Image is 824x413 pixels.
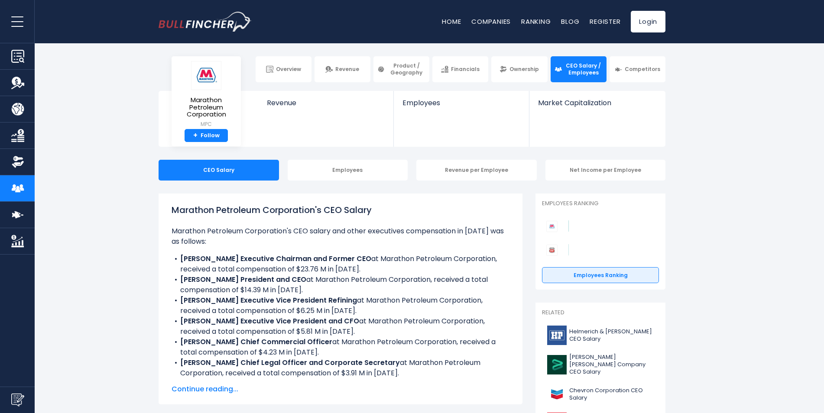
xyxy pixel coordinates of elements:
[451,66,480,73] span: Financials
[561,17,579,26] a: Blog
[159,160,279,181] div: CEO Salary
[178,120,234,128] small: MPC
[258,91,394,122] a: Revenue
[178,61,234,129] a: Marathon Petroleum Corporation MPC
[538,99,656,107] span: Market Capitalization
[551,56,607,82] a: CEO Salary / Employees
[276,66,301,73] span: Overview
[172,316,509,337] li: at Marathon Petroleum Corporation, received a total compensation of $5.81 M in [DATE].
[180,254,371,264] b: [PERSON_NAME] Executive Chairman and Former CEO
[547,384,567,404] img: CVX logo
[509,66,539,73] span: Ownership
[172,358,509,378] li: at Marathon Petroleum Corporation, received a total compensation of $3.91 M in [DATE].
[172,274,509,295] li: at Marathon Petroleum Corporation, received a total compensation of $14.39 M in [DATE].
[267,99,385,107] span: Revenue
[159,12,252,32] a: Go to homepage
[11,155,24,168] img: Ownership
[180,358,400,368] b: [PERSON_NAME] Chief Legal Officer and Corporate Secretary
[172,203,509,216] h1: Marathon Petroleum Corporation's CEO Salary
[631,11,665,32] a: Login
[569,328,654,343] span: Helmerich & [PERSON_NAME] CEO Salary
[387,62,425,76] span: Product / Geography
[442,17,461,26] a: Home
[590,17,620,26] a: Register
[172,226,509,247] p: Marathon Petroleum Corporation's CEO salary and other executives compensation in [DATE] was as fo...
[529,91,665,122] a: Market Capitalization
[193,132,198,139] strong: +
[542,200,659,207] p: Employees Ranking
[402,99,520,107] span: Employees
[569,387,654,402] span: Chevron Corporation CEO Salary
[610,56,665,82] a: Competitors
[178,97,234,118] span: Marathon Petroleum Corporation
[159,12,252,32] img: bullfincher logo
[256,56,311,82] a: Overview
[394,91,529,122] a: Employees
[172,254,509,274] li: at Marathon Petroleum Corporation, received a total compensation of $23.76 M in [DATE].
[185,129,228,142] a: +Follow
[545,160,666,181] div: Net Income per Employee
[542,309,659,316] p: Related
[564,62,603,76] span: CEO Salary / Employees
[625,66,660,73] span: Competitors
[180,274,306,284] b: [PERSON_NAME] President and CEO
[546,221,558,232] img: Marathon Petroleum Corporation competitors logo
[542,323,659,347] a: Helmerich & [PERSON_NAME] CEO Salary
[180,295,357,305] b: [PERSON_NAME] Executive Vice President Refining
[180,316,359,326] b: [PERSON_NAME] Executive Vice President and CFO
[491,56,547,82] a: Ownership
[547,355,567,374] img: BKR logo
[569,354,654,376] span: [PERSON_NAME] [PERSON_NAME] Company CEO Salary
[542,382,659,406] a: Chevron Corporation CEO Salary
[521,17,551,26] a: Ranking
[172,384,509,394] span: Continue reading...
[373,56,429,82] a: Product / Geography
[172,337,509,358] li: at Marathon Petroleum Corporation, received a total compensation of $4.23 M in [DATE].
[288,160,408,181] div: Employees
[542,267,659,284] a: Employees Ranking
[172,295,509,316] li: at Marathon Petroleum Corporation, received a total compensation of $6.25 M in [DATE].
[335,66,359,73] span: Revenue
[547,326,567,345] img: HP logo
[542,352,659,378] a: [PERSON_NAME] [PERSON_NAME] Company CEO Salary
[546,245,558,256] img: Phillips 66 competitors logo
[315,56,370,82] a: Revenue
[471,17,511,26] a: Companies
[180,337,332,347] b: [PERSON_NAME] Chief Commercial Officer
[432,56,488,82] a: Financials
[416,160,537,181] div: Revenue per Employee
